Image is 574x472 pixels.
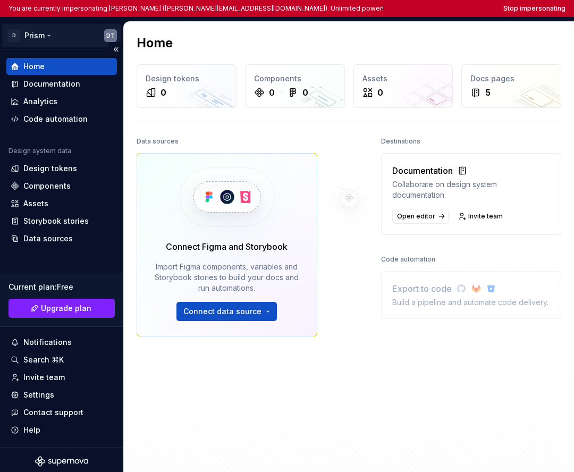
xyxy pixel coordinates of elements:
div: Data sources [23,233,73,244]
a: Storybook stories [6,213,117,230]
div: Home [23,61,45,72]
a: Invite team [455,209,508,224]
div: DT [106,31,115,40]
div: 5 [485,86,491,99]
div: Design tokens [146,73,227,84]
a: Open editor [392,209,449,224]
a: Components00 [245,64,345,108]
a: Upgrade plan [9,299,115,318]
button: Connect data source [176,302,277,321]
a: Components [6,178,117,195]
div: Connect Figma and Storybook [166,240,288,253]
div: Components [254,73,336,84]
div: Current plan : Free [9,282,115,292]
div: 0 [302,86,308,99]
span: Open editor [397,212,435,221]
div: 0 [161,86,166,99]
a: Assets0 [353,64,453,108]
span: Invite team [468,212,503,221]
a: Documentation [6,75,117,92]
div: Import Figma components, variables and Storybook stories to build your docs and run automations. [152,262,302,293]
div: Documentation [23,79,80,89]
a: Settings [6,386,117,403]
span: Connect data source [183,306,261,317]
a: Home [6,58,117,75]
p: You are currently impersonating [PERSON_NAME] ([PERSON_NAME][EMAIL_ADDRESS][DOMAIN_NAME]). Unlimi... [9,4,384,13]
div: Notifications [23,337,72,348]
div: D [7,29,20,42]
button: Notifications [6,334,117,351]
div: Settings [23,390,54,400]
div: Design tokens [23,163,77,174]
a: Analytics [6,93,117,110]
div: Docs pages [470,73,552,84]
a: Code automation [6,111,117,128]
div: Code automation [23,114,88,124]
div: Assets [362,73,444,84]
div: Storybook stories [23,216,89,226]
div: Invite team [23,372,65,383]
div: Help [23,425,40,435]
a: Invite team [6,369,117,386]
div: Design system data [9,147,71,155]
a: Design tokens0 [137,64,237,108]
div: 0 [269,86,275,99]
div: Collaborate on design system documentation. [392,179,551,200]
span: Upgrade plan [41,303,91,314]
button: Stop impersonating [503,4,565,13]
div: Search ⌘K [23,355,64,365]
div: 0 [377,86,383,99]
button: Contact support [6,404,117,421]
a: Assets [6,195,117,212]
div: Components [23,181,71,191]
button: Search ⌘K [6,351,117,368]
a: Data sources [6,230,117,247]
div: Code automation [381,252,435,267]
h2: Home [137,35,173,52]
div: Analytics [23,96,57,107]
button: Help [6,422,117,439]
div: Destinations [381,134,420,149]
div: Build a pipeline and automate code delivery. [392,297,548,308]
svg: Supernova Logo [35,456,88,467]
div: Assets [23,198,48,209]
button: DPrismDT [2,24,121,47]
div: Export to code [392,282,548,295]
div: Prism [24,30,45,41]
div: Contact support [23,407,83,418]
a: Docs pages5 [461,64,561,108]
div: Data sources [137,134,179,149]
button: Collapse sidebar [108,42,123,57]
div: Documentation [392,164,551,177]
a: Design tokens [6,160,117,177]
